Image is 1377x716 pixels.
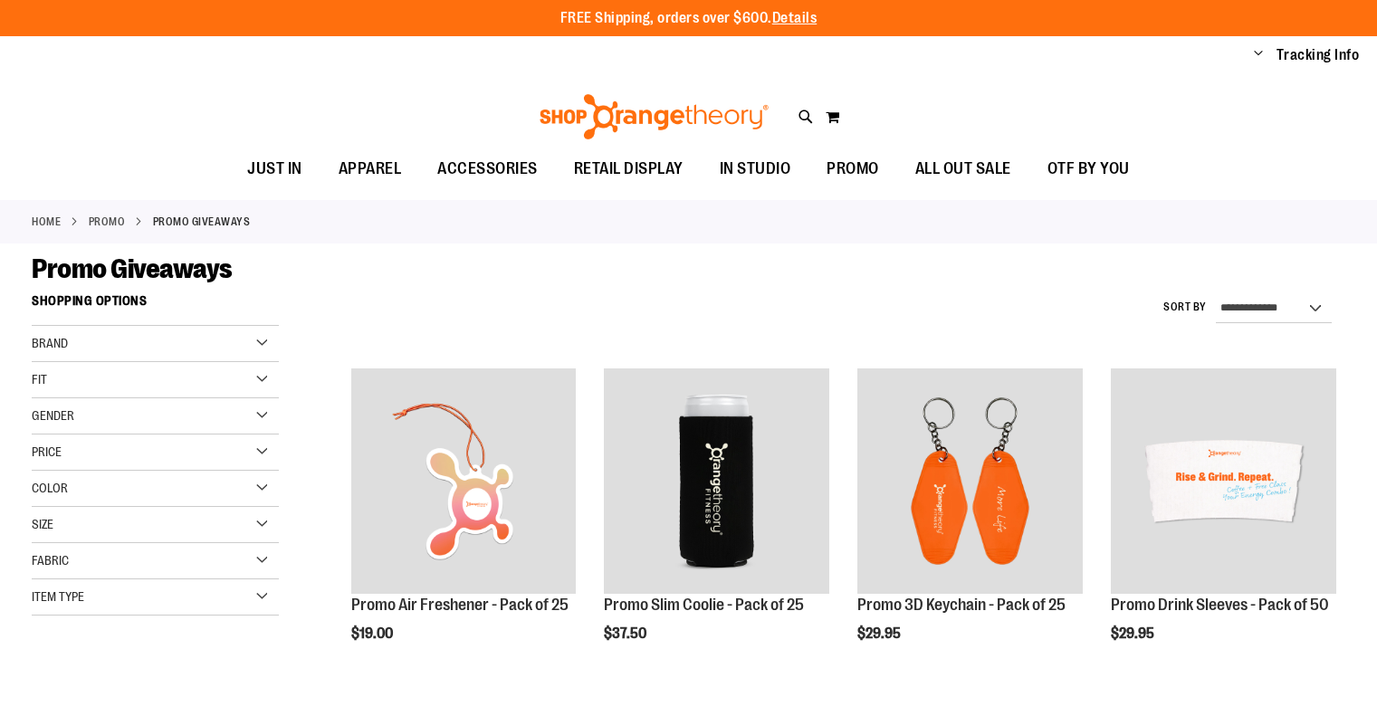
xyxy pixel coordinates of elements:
strong: Promo Giveaways [153,214,251,230]
a: Promo Slim Coolie - Pack of 25 [604,368,829,597]
span: Fit [32,372,47,387]
button: Account menu [1254,46,1263,64]
span: Price [32,444,62,459]
img: Promo Slim Coolie - Pack of 25 [604,368,829,594]
a: Promo Slim Coolie - Pack of 25 [604,596,804,614]
span: PROMO [827,148,879,189]
span: IN STUDIO [720,148,791,189]
div: Item Type [32,579,279,616]
span: ALL OUT SALE [915,148,1011,189]
div: product [1102,359,1345,688]
a: Details [772,10,818,26]
a: Promo Drink Sleeves - Pack of 50 [1111,596,1329,614]
span: Promo Giveaways [32,253,233,284]
a: Promo Drink Sleeves - Pack of 50 [1111,368,1336,597]
div: Fabric [32,543,279,579]
span: $29.95 [1111,625,1157,642]
span: RETAIL DISPLAY [574,148,684,189]
img: Promo 3D Keychain - Pack of 25 [857,368,1083,594]
a: PROMO [89,214,126,230]
span: Fabric [32,553,69,568]
img: Shop Orangetheory [537,94,771,139]
p: FREE Shipping, orders over $600. [560,8,818,29]
span: $19.00 [351,625,396,642]
img: Promo Air Freshener - Pack of 25 [351,368,577,594]
a: Tracking Info [1277,45,1360,65]
span: Gender [32,408,74,423]
img: Promo Drink Sleeves - Pack of 50 [1111,368,1336,594]
span: APPAREL [339,148,402,189]
div: Price [32,434,279,471]
a: Promo 3D Keychain - Pack of 25 [857,368,1083,597]
div: Size [32,507,279,543]
div: Fit [32,362,279,398]
strong: Shopping Options [32,285,279,326]
a: Promo Air Freshener - Pack of 25 [351,368,577,597]
span: $37.50 [604,625,649,642]
div: product [595,359,838,688]
div: Color [32,471,279,507]
div: Gender [32,398,279,434]
div: product [848,359,1092,688]
a: Promo 3D Keychain - Pack of 25 [857,596,1066,614]
label: Sort By [1163,300,1207,315]
span: $29.95 [857,625,904,642]
span: Size [32,517,53,531]
span: ACCESSORIES [437,148,538,189]
span: Item Type [32,589,84,604]
a: Promo Air Freshener - Pack of 25 [351,596,569,614]
span: JUST IN [247,148,302,189]
div: product [342,359,586,688]
div: Brand [32,326,279,362]
span: Brand [32,336,68,350]
span: Color [32,481,68,495]
a: Home [32,214,61,230]
span: OTF BY YOU [1047,148,1130,189]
